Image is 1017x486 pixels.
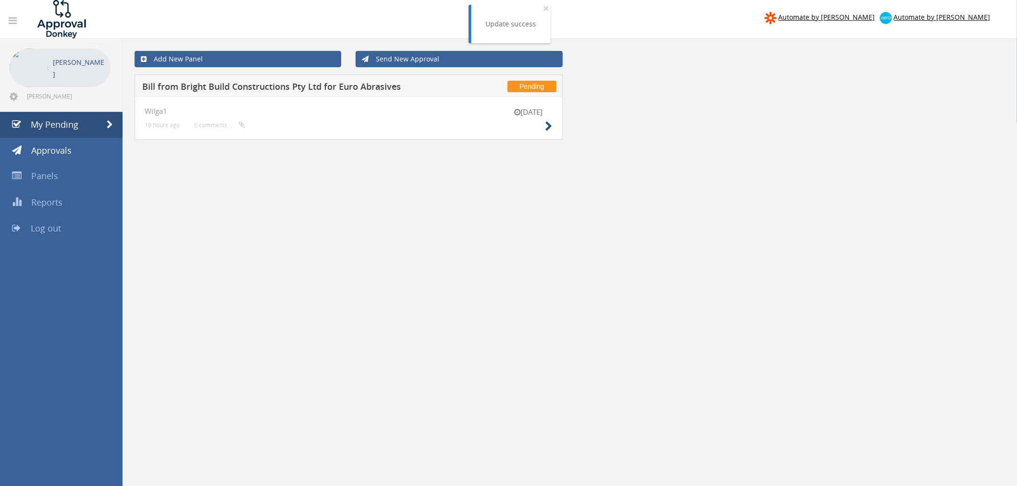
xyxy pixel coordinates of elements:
[880,12,892,24] img: xero-logo.png
[544,1,549,15] span: ×
[356,51,562,67] a: Send New Approval
[27,92,109,100] span: [PERSON_NAME][EMAIL_ADDRESS][DOMAIN_NAME]
[779,12,875,22] span: Automate by [PERSON_NAME]
[31,145,72,156] span: Approvals
[31,170,58,182] span: Panels
[31,119,78,130] span: My Pending
[505,107,553,117] small: [DATE]
[31,196,62,208] span: Reports
[508,81,556,92] span: Pending
[142,82,431,94] h5: Bill from Bright Build Constructions Pty Ltd for Euro Abrasives
[145,121,180,129] small: 19 hours ago
[31,222,61,234] span: Log out
[486,19,536,29] div: Update success
[53,56,106,80] p: [PERSON_NAME]
[894,12,991,22] span: Automate by [PERSON_NAME]
[135,51,341,67] a: Add New Panel
[194,121,245,129] small: 0 comments...
[145,107,553,115] h4: Wilga1
[765,12,777,24] img: zapier-logomark.png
